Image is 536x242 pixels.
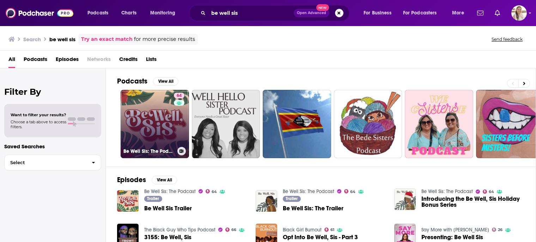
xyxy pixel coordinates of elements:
[117,77,147,86] h2: Podcasts
[134,35,195,43] span: for more precise results
[511,5,527,21] button: Show profile menu
[297,11,326,15] span: Open Advanced
[121,90,189,158] a: 64Be Well Sis: The Podcast
[231,228,236,231] span: 66
[212,190,217,193] span: 64
[146,54,157,68] a: Lists
[364,8,391,18] span: For Business
[4,143,101,150] p: Saved Searches
[511,5,527,21] span: Logged in as acquavie
[177,92,182,99] span: 64
[492,228,503,232] a: 26
[117,175,177,184] a: EpisodesView All
[483,190,494,194] a: 64
[152,176,177,184] button: View All
[447,7,473,19] button: open menu
[498,228,502,231] span: 26
[286,197,298,201] span: Trailer
[421,227,489,233] a: Say More with Tulaine Montgomery
[144,234,191,240] a: 3155: Be Well, Sis
[359,7,400,19] button: open menu
[4,155,101,170] button: Select
[403,8,437,18] span: For Podcasters
[4,87,101,97] h2: Filter By
[144,205,192,211] a: Be Well Sis Trailer
[283,205,343,211] a: Be Well Sis: The Trailer
[489,36,525,42] button: Send feedback
[87,8,108,18] span: Podcasts
[117,175,146,184] h2: Episodes
[81,35,133,43] a: Try an exact match
[283,227,322,233] a: Black Girl Burnout
[117,7,141,19] a: Charts
[511,5,527,21] img: User Profile
[316,4,329,11] span: New
[11,112,66,117] span: Want to filter your results?
[206,189,217,193] a: 64
[8,54,15,68] a: All
[6,6,73,20] img: Podchaser - Follow, Share and Rate Podcasts
[87,54,111,68] span: Networks
[5,160,86,165] span: Select
[421,196,524,208] a: Introducing the Be Well, Sis Holiday Bonus Series
[49,36,75,43] h3: be well sis
[492,7,503,19] a: Show notifications dropdown
[398,7,447,19] button: open menu
[145,7,184,19] button: open menu
[225,228,237,232] a: 66
[24,54,47,68] a: Podcasts
[196,5,356,21] div: Search podcasts, credits, & more...
[121,8,136,18] span: Charts
[11,119,66,129] span: Choose a tab above to access filters.
[119,54,138,68] a: Credits
[474,7,486,19] a: Show notifications dropdown
[83,7,117,19] button: open menu
[294,9,329,17] button: Open AdvancedNew
[324,228,335,232] a: 61
[150,8,175,18] span: Monitoring
[147,197,159,201] span: Trailer
[144,227,215,233] a: The Black Guy Who Tips Podcast
[153,77,178,86] button: View All
[350,190,355,193] span: 64
[283,188,334,194] a: Be Well Sis: The Podcast
[208,7,294,19] input: Search podcasts, credits, & more...
[344,189,356,193] a: 64
[452,8,464,18] span: More
[394,188,416,210] img: Introducing the Be Well, Sis Holiday Bonus Series
[56,54,79,68] a: Episodes
[117,77,178,86] a: PodcastsView All
[256,190,277,212] img: Be Well Sis: The Trailer
[117,190,139,212] img: Be Well Sis Trailer
[23,36,41,43] h3: Search
[421,188,473,194] a: Be Well Sis: The Podcast
[123,148,175,154] h3: Be Well Sis: The Podcast
[144,188,196,194] a: Be Well Sis: The Podcast
[283,234,358,240] a: Opt Into Be Well, Sis - Part 3
[174,93,184,98] a: 64
[489,190,494,193] span: 64
[330,228,334,231] span: 61
[421,234,483,240] a: Presenting: Be Well Sis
